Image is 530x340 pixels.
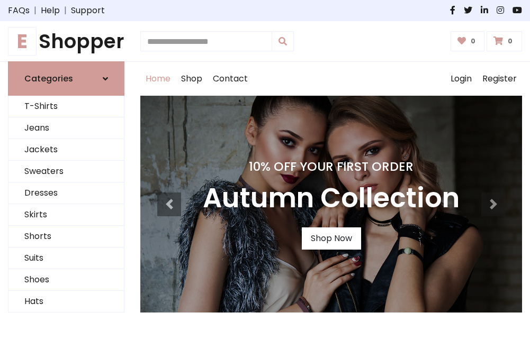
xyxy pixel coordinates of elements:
[41,4,60,17] a: Help
[468,36,478,46] span: 0
[24,73,73,84] h6: Categories
[8,139,124,161] a: Jackets
[487,31,522,51] a: 0
[8,204,124,226] a: Skirts
[8,27,37,56] span: E
[71,4,105,17] a: Support
[203,159,460,174] h4: 10% Off Your First Order
[8,226,124,247] a: Shorts
[8,269,124,291] a: Shoes
[451,31,485,51] a: 0
[8,4,30,17] a: FAQs
[8,161,124,182] a: Sweaters
[140,62,176,96] a: Home
[8,182,124,204] a: Dresses
[176,62,208,96] a: Shop
[8,61,124,96] a: Categories
[8,30,124,53] a: EShopper
[505,36,515,46] span: 0
[477,62,522,96] a: Register
[203,182,460,215] h3: Autumn Collection
[8,291,124,313] a: Hats
[60,4,71,17] span: |
[445,62,477,96] a: Login
[30,4,41,17] span: |
[208,62,253,96] a: Contact
[8,247,124,269] a: Suits
[8,96,124,117] a: T-Shirts
[8,30,124,53] h1: Shopper
[8,117,124,139] a: Jeans
[302,227,361,250] a: Shop Now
